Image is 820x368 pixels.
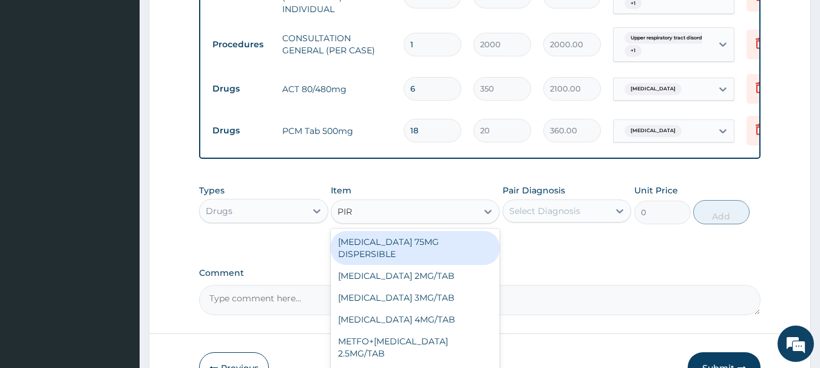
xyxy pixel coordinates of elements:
[625,45,642,57] span: + 1
[331,309,500,330] div: [MEDICAL_DATA] 4MG/TAB
[199,268,761,278] label: Comment
[206,78,276,100] td: Drugs
[625,125,682,137] span: [MEDICAL_DATA]
[199,186,225,196] label: Types
[6,242,231,284] textarea: Type your message and hit 'Enter'
[276,77,398,101] td: ACT 80/480mg
[331,287,500,309] div: [MEDICAL_DATA] 3MG/TAB
[503,184,565,196] label: Pair Diagnosis
[206,119,276,142] td: Drugs
[22,61,49,91] img: d_794563401_company_1708531726252_794563401
[276,26,398,62] td: CONSULTATION GENERAL (PER CASE)
[625,83,682,95] span: [MEDICAL_DATA]
[331,330,500,364] div: METFO+[MEDICAL_DATA] 2.5MG/TAB
[276,119,398,143] td: PCM Tab 500mg
[70,108,168,230] span: We're online!
[331,265,500,287] div: [MEDICAL_DATA] 2MG/TAB
[625,32,712,44] span: Upper respiratory tract disord...
[199,6,228,35] div: Minimize live chat window
[63,68,204,84] div: Chat with us now
[634,184,678,196] label: Unit Price
[693,200,750,224] button: Add
[509,205,580,217] div: Select Diagnosis
[331,231,500,265] div: [MEDICAL_DATA] 75MG DISPERSIBLE
[331,184,351,196] label: Item
[206,33,276,56] td: Procedures
[206,205,232,217] div: Drugs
